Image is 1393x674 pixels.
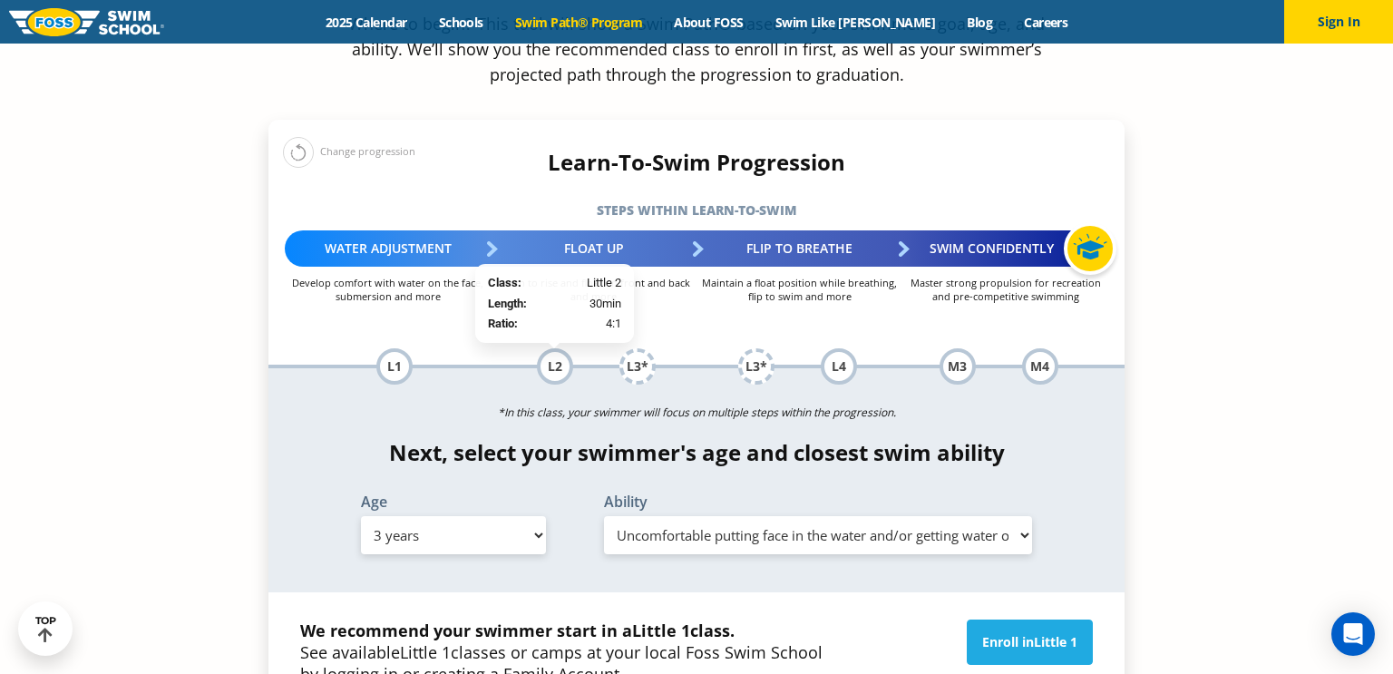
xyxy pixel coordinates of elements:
[35,615,56,643] div: TOP
[967,620,1093,665] a: Enroll inLittle 1
[658,14,760,31] a: About FOSS
[604,494,1032,509] label: Ability
[902,230,1108,267] div: Swim Confidently
[300,620,735,641] strong: We recommend your swimmer start in a class.
[1008,14,1084,31] a: Careers
[951,14,1008,31] a: Blog
[376,348,413,385] div: L1
[309,14,423,31] a: 2025 Calendar
[1034,633,1077,650] span: Little 1
[940,348,976,385] div: M3
[696,276,902,303] p: Maintain a float position while breathing, flip to swim and more
[268,440,1125,465] h4: Next, select your swimmer's age and closest swim ability
[268,400,1125,425] p: *In this class, your swimmer will focus on multiple steps within the progression.
[632,620,690,641] span: Little 1
[759,14,951,31] a: Swim Like [PERSON_NAME]
[696,230,902,267] div: Flip to Breathe
[283,136,415,168] div: Change progression
[285,230,491,267] div: Water Adjustment
[400,641,451,663] span: Little 1
[499,14,658,31] a: Swim Path® Program
[9,8,164,36] img: FOSS Swim School Logo
[902,276,1108,303] p: Master strong propulsion for recreation and pre-competitive swimming
[587,274,621,292] span: Little 2
[268,150,1125,175] h4: Learn-To-Swim Progression
[341,11,1052,87] p: Where to begin? This tool will show a Swim Path® based on your swimmer’s goal, age, and ability. ...
[268,198,1125,223] h5: Steps within Learn-to-Swim
[821,348,857,385] div: L4
[1022,348,1058,385] div: M4
[488,297,527,310] strong: Length:
[589,295,621,313] span: 30min
[491,230,696,267] div: Float Up
[606,315,621,333] span: 4:1
[1331,612,1375,656] div: Open Intercom Messenger
[285,276,491,303] p: Develop comfort with water on the face, submersion and more
[423,14,499,31] a: Schools
[537,348,573,385] div: L2
[488,317,518,330] strong: Ratio:
[488,276,521,289] strong: Class:
[361,494,546,509] label: Age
